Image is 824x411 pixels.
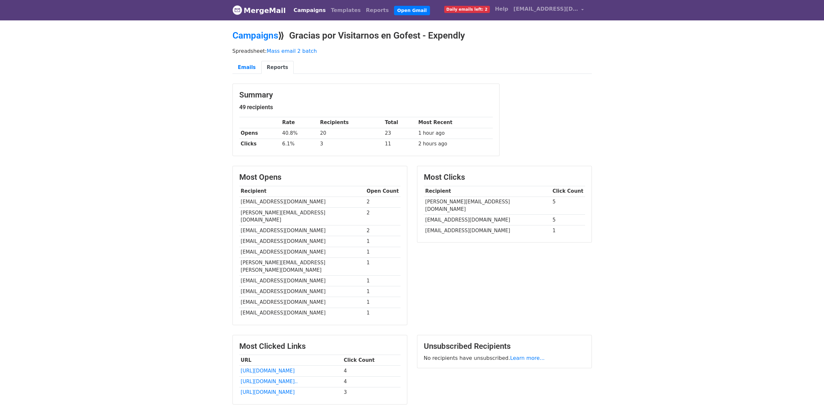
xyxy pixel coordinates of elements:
[239,225,365,236] td: [EMAIL_ADDRESS][DOMAIN_NAME]
[417,128,492,139] td: 1 hour ago
[239,276,365,286] td: [EMAIL_ADDRESS][DOMAIN_NAME]
[365,207,401,225] td: 2
[239,236,365,247] td: [EMAIL_ADDRESS][DOMAIN_NAME]
[417,139,492,149] td: 2 hours ago
[511,3,587,18] a: [EMAIL_ADDRESS][DOMAIN_NAME]
[239,297,365,308] td: [EMAIL_ADDRESS][DOMAIN_NAME]
[239,104,493,111] h5: 49 recipients
[365,308,401,318] td: 1
[319,128,383,139] td: 20
[239,139,281,149] th: Clicks
[365,276,401,286] td: 1
[424,342,585,351] h3: Unsubscribed Recipients
[551,197,585,215] td: 5
[510,355,545,361] a: Learn more...
[492,3,511,16] a: Help
[383,128,417,139] td: 23
[514,5,578,13] span: [EMAIL_ADDRESS][DOMAIN_NAME]
[551,225,585,236] td: 1
[291,4,328,17] a: Campaigns
[551,215,585,225] td: 5
[365,297,401,308] td: 1
[424,197,551,215] td: [PERSON_NAME][EMAIL_ADDRESS][DOMAIN_NAME]
[383,139,417,149] td: 11
[281,139,319,149] td: 6.1%
[424,225,551,236] td: [EMAIL_ADDRESS][DOMAIN_NAME]
[241,368,295,374] a: [URL][DOMAIN_NAME]
[239,247,365,257] td: [EMAIL_ADDRESS][DOMAIN_NAME]
[424,173,585,182] h3: Most Clicks
[239,197,365,207] td: [EMAIL_ADDRESS][DOMAIN_NAME]
[342,366,401,376] td: 4
[239,355,342,366] th: URL
[232,4,286,17] a: MergeMail
[232,30,278,41] a: Campaigns
[424,186,551,197] th: Recipient
[365,286,401,297] td: 1
[281,128,319,139] td: 40.8%
[424,355,585,361] p: No recipients have unsubscribed.
[417,117,492,128] th: Most Recent
[232,48,592,54] p: Spreadsheet:
[365,225,401,236] td: 2
[239,207,365,225] td: [PERSON_NAME][EMAIL_ADDRESS][DOMAIN_NAME]
[319,117,383,128] th: Recipients
[328,4,363,17] a: Templates
[365,186,401,197] th: Open Count
[239,257,365,276] td: [PERSON_NAME][EMAIL_ADDRESS][PERSON_NAME][DOMAIN_NAME]
[342,355,401,366] th: Click Count
[365,257,401,276] td: 1
[239,186,365,197] th: Recipient
[424,215,551,225] td: [EMAIL_ADDRESS][DOMAIN_NAME]
[365,197,401,207] td: 2
[363,4,391,17] a: Reports
[232,61,261,74] a: Emails
[239,173,401,182] h3: Most Opens
[394,6,430,15] a: Open Gmail
[241,379,298,384] a: [URL][DOMAIN_NAME]..
[239,286,365,297] td: [EMAIL_ADDRESS][DOMAIN_NAME]
[232,30,592,41] h2: ⟫ Gracias por Visitarnos en Gofest - Expendly
[792,380,824,411] iframe: Chat Widget
[342,376,401,387] td: 4
[365,236,401,247] td: 1
[365,247,401,257] td: 1
[239,308,365,318] td: [EMAIL_ADDRESS][DOMAIN_NAME]
[442,3,492,16] a: Daily emails left: 2
[239,342,401,351] h3: Most Clicked Links
[241,389,295,395] a: [URL][DOMAIN_NAME]
[239,128,281,139] th: Opens
[281,117,319,128] th: Rate
[261,61,294,74] a: Reports
[792,380,824,411] div: Widget de chat
[239,90,493,100] h3: Summary
[551,186,585,197] th: Click Count
[267,48,317,54] a: Mass email 2 batch
[232,5,242,15] img: MergeMail logo
[342,387,401,398] td: 3
[383,117,417,128] th: Total
[444,6,490,13] span: Daily emails left: 2
[319,139,383,149] td: 3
